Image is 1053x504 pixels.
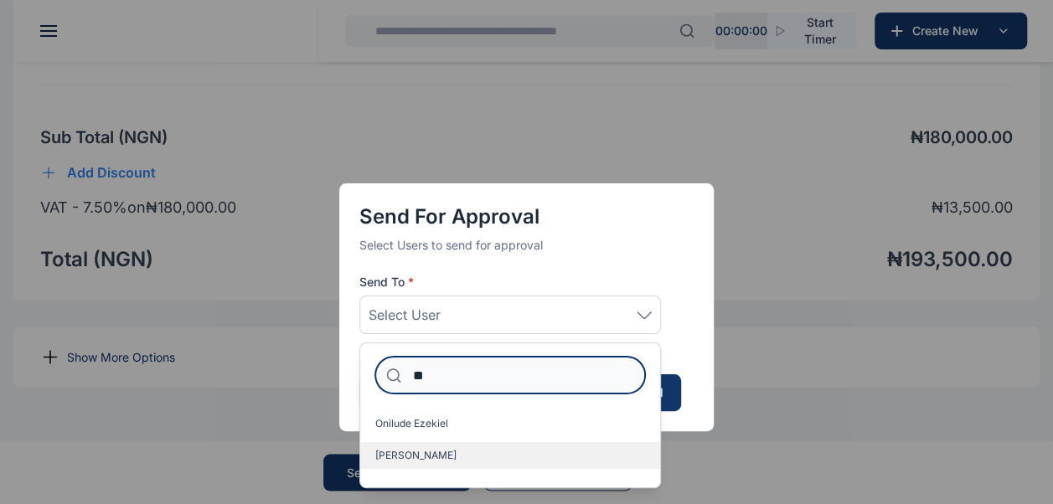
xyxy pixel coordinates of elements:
span: Select User [369,305,441,325]
span: [PERSON_NAME] [375,449,457,462]
span: Onilude Ezekiel [375,417,448,430]
span: Send To [359,274,414,291]
h4: Send for Approval [359,203,694,230]
p: Select Users to send for approval [359,237,694,254]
